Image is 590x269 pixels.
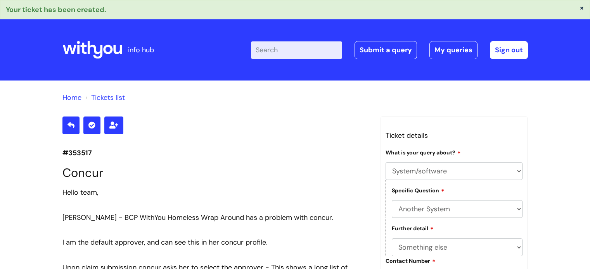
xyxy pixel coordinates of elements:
[386,257,436,264] label: Contact Number
[251,41,342,58] input: Search
[62,186,369,199] div: Hello team,
[91,93,125,102] a: Tickets list
[392,224,434,232] label: Further detail
[128,44,154,56] p: info hub
[429,41,478,59] a: My queries
[392,186,445,194] label: Specific Question
[251,41,528,59] div: | -
[83,91,125,104] li: Tickets list
[62,166,369,180] h1: Concur
[580,4,584,11] button: ×
[386,129,523,142] h3: Ticket details
[62,93,81,102] a: Home
[62,147,369,159] p: #353517
[62,211,369,249] div: [PERSON_NAME] - BCP WithYou Homeless Wrap Around has a problem with concur. I am the default appr...
[62,91,81,104] li: Solution home
[490,41,528,59] a: Sign out
[355,41,417,59] a: Submit a query
[386,148,461,156] label: What is your query about?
